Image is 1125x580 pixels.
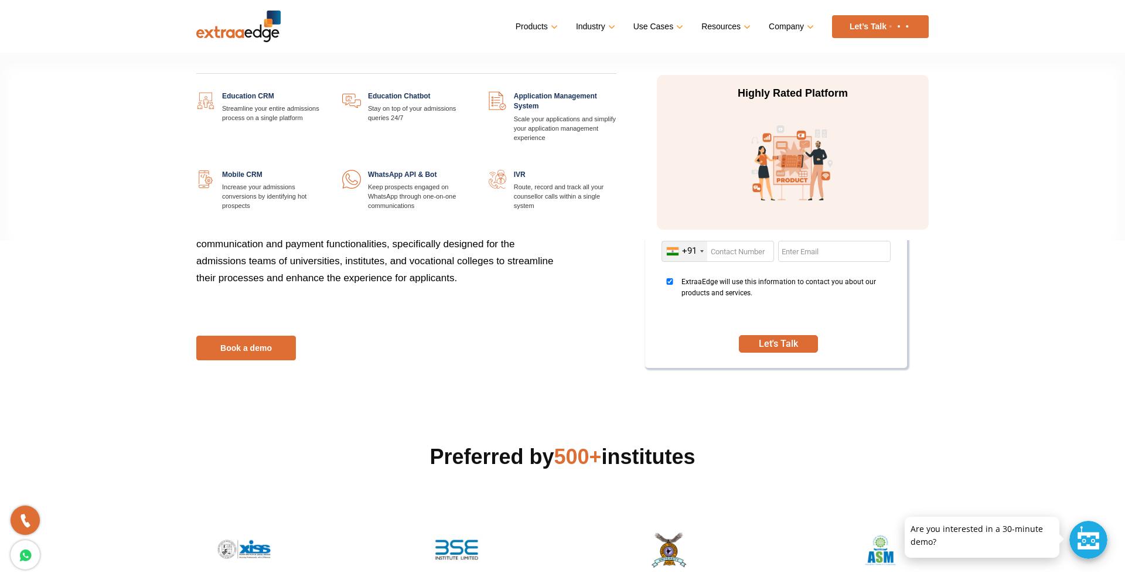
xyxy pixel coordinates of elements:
a: Products [516,18,555,35]
p: A custom-built application management system and applicant portal with communication and payment ... [196,219,554,303]
a: Company [769,18,812,35]
div: +91 [682,245,697,257]
span: ExtraaEdge will use this information to contact you about our products and services. [681,277,887,320]
input: Enter Contact Number [662,241,774,262]
button: SUBMIT [739,335,817,353]
a: Let’s Talk [832,15,929,38]
a: Book a demo [196,336,296,360]
p: Highly Rated Platform [683,87,903,101]
input: ExtraaEdge will use this information to contact you about our products and services. [662,278,678,285]
span: 500+ [554,445,602,469]
a: Resources [701,18,748,35]
div: India (भारत): +91 [662,241,707,261]
a: Industry [576,18,613,35]
h2: Preferred by institutes [196,443,929,471]
a: Use Cases [633,18,681,35]
input: Enter Email [778,241,891,262]
div: Chat [1069,521,1107,559]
